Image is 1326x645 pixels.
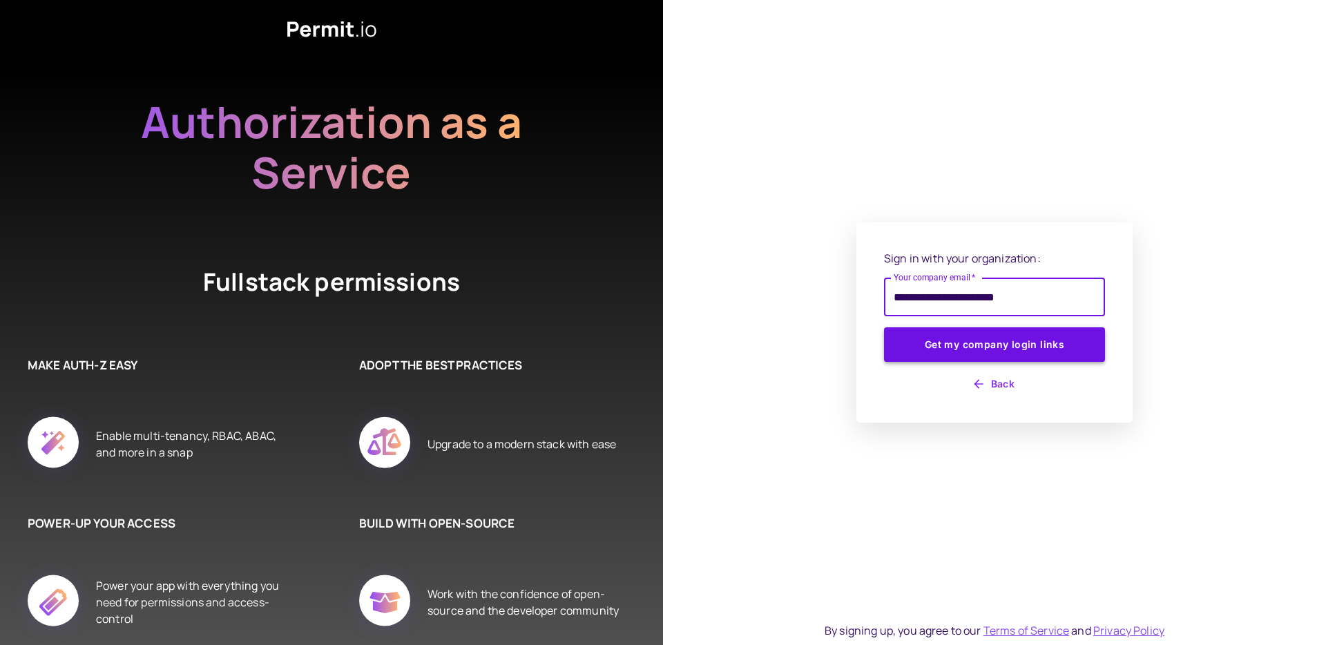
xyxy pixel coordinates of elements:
[427,559,622,645] div: Work with the confidence of open-source and the developer community
[359,514,622,532] h6: BUILD WITH OPEN-SOURCE
[884,250,1105,267] p: Sign in with your organization:
[28,514,290,532] h6: POWER-UP YOUR ACCESS
[894,271,976,283] label: Your company email
[884,327,1105,362] button: Get my company login links
[97,97,566,198] h2: Authorization as a Service
[884,373,1105,395] button: Back
[825,622,1164,639] div: By signing up, you agree to our and
[359,356,622,374] h6: ADOPT THE BEST PRACTICES
[983,623,1069,638] a: Terms of Service
[1093,623,1164,638] a: Privacy Policy
[28,356,290,374] h6: MAKE AUTH-Z EASY
[96,401,290,487] div: Enable multi-tenancy, RBAC, ABAC, and more in a snap
[427,401,616,487] div: Upgrade to a modern stack with ease
[152,265,511,301] h4: Fullstack permissions
[96,559,290,645] div: Power your app with everything you need for permissions and access-control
